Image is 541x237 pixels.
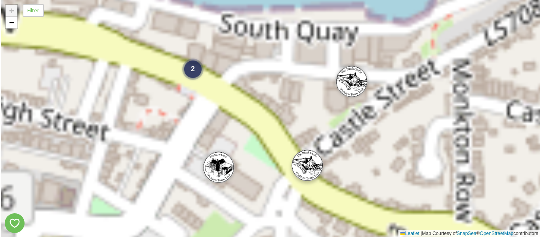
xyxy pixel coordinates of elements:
div: 2 [184,61,202,78]
a: Zoom out [6,17,17,28]
a: Leaflet [400,231,419,236]
span: 2 [191,65,195,73]
img: Marker [336,66,368,97]
span: − [9,17,14,27]
img: Marker [203,152,234,183]
div: Map Courtesy of © contributors [398,230,540,237]
span: + [9,6,14,15]
img: Marker [291,150,323,181]
div: Filter [23,4,44,17]
span: | [421,231,422,236]
a: Zoom in [6,5,17,17]
a: OpenStreetMap [480,231,514,236]
a: SnapSea [457,231,476,236]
